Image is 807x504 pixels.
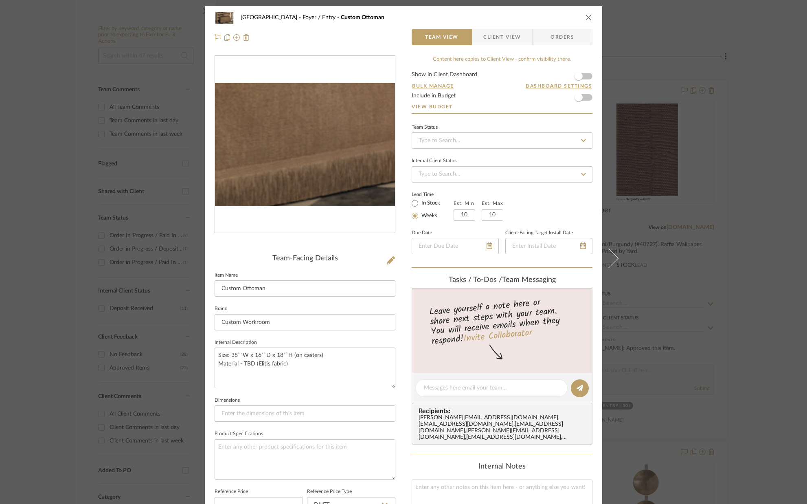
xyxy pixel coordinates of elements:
[412,125,438,130] div: Team Status
[420,200,440,207] label: In Stock
[420,212,437,220] label: Weeks
[542,29,583,45] span: Orders
[215,254,395,263] div: Team-Facing Details
[411,294,594,348] div: Leave yourself a note here or share next steps with your team. You will receive emails when they ...
[585,14,592,21] button: close
[241,15,303,20] span: [GEOGRAPHIC_DATA]
[412,82,454,90] button: Bulk Manage
[412,462,592,471] div: Internal Notes
[505,238,592,254] input: Enter Install Date
[341,15,384,20] span: Custom Ottoman
[419,415,589,441] div: [PERSON_NAME][EMAIL_ADDRESS][DOMAIN_NAME] , [EMAIL_ADDRESS][DOMAIN_NAME] , [EMAIL_ADDRESS][DOMAIN...
[483,29,521,45] span: Client View
[412,238,499,254] input: Enter Due Date
[215,273,238,277] label: Item Name
[412,198,454,221] mat-radio-group: Select item type
[243,34,250,41] img: Remove from project
[419,407,589,415] span: Recipients:
[215,432,263,436] label: Product Specifications
[307,490,352,494] label: Reference Price Type
[412,103,592,110] a: View Budget
[412,132,592,149] input: Type to Search…
[425,29,458,45] span: Team View
[463,326,533,346] a: Invite Collaborator
[412,231,432,235] label: Due Date
[215,83,395,207] div: 0
[454,200,474,206] label: Est. Min
[215,314,395,330] input: Enter Brand
[215,490,248,494] label: Reference Price
[215,405,395,422] input: Enter the dimensions of this item
[449,276,502,284] span: Tasks / To-Dos /
[412,55,592,64] div: Content here copies to Client View - confirm visibility there.
[215,9,234,26] img: 301b5ebd-f6d9-4b84-b7a7-a3fd75f281e8_48x40.jpg
[412,276,592,285] div: team Messaging
[505,231,573,235] label: Client-Facing Target Install Date
[482,200,503,206] label: Est. Max
[215,398,240,403] label: Dimensions
[303,15,341,20] span: Foyer / Entry
[412,191,454,198] label: Lead Time
[215,307,228,311] label: Brand
[412,159,456,163] div: Internal Client Status
[215,280,395,297] input: Enter Item Name
[215,341,257,345] label: Internal Description
[525,82,592,90] button: Dashboard Settings
[215,83,395,207] img: 301b5ebd-f6d9-4b84-b7a7-a3fd75f281e8_436x436.jpg
[412,166,592,183] input: Type to Search…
